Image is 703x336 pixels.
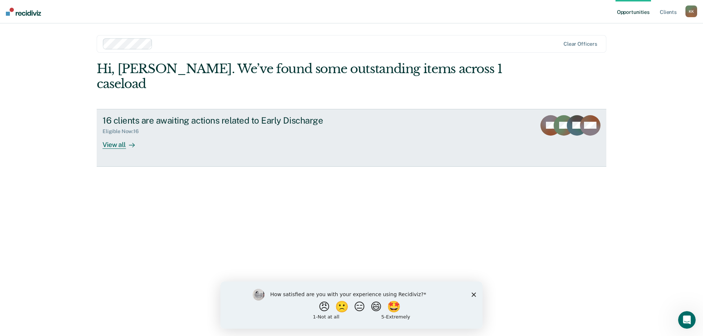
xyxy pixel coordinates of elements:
iframe: Intercom live chat [678,311,696,329]
div: Hi, [PERSON_NAME]. We’ve found some outstanding items across 1 caseload [97,61,505,91]
img: Recidiviz [6,8,41,16]
div: 16 clients are awaiting actions related to Early Discharge [103,115,360,126]
iframe: Survey by Kim from Recidiviz [220,282,483,329]
a: 16 clients are awaiting actions related to Early DischargeEligible Now:16View all [97,109,606,167]
div: K K [685,5,697,17]
div: Clear officers [563,41,597,47]
div: Eligible Now : 16 [103,128,145,135]
div: View all [103,135,144,149]
button: KK [685,5,697,17]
